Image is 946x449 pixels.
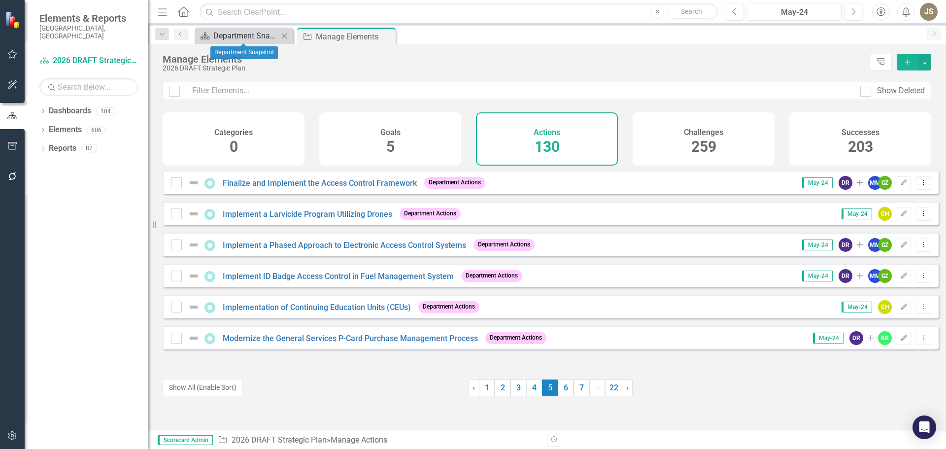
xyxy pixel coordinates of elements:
span: 130 [535,138,560,155]
div: KR [878,331,892,345]
span: May-24 [802,271,833,281]
a: Implement a Phased Approach to Electronic Access Control Systems [223,241,466,250]
div: DR [839,269,852,283]
span: May-24 [802,177,833,188]
div: DR [839,238,852,252]
div: MM [868,238,882,252]
input: Search Below... [39,78,138,96]
div: GZ [878,269,892,283]
small: [GEOGRAPHIC_DATA], [GEOGRAPHIC_DATA] [39,24,138,40]
img: Not Defined [188,301,200,313]
span: › [626,383,629,392]
span: Department Actions [400,208,461,219]
h4: Successes [842,128,879,137]
span: ‹ [473,383,475,392]
span: Department Actions [473,239,535,250]
span: May-24 [802,240,833,250]
div: Manage Elements [163,54,865,65]
div: DR [849,331,863,345]
div: Show Deleted [877,85,925,97]
span: 0 [230,138,238,155]
h4: Challenges [684,128,723,137]
div: Manage Elements [316,31,393,43]
div: CH [878,207,892,221]
div: May-24 [750,6,838,18]
img: Not Defined [188,177,200,189]
a: 22 [605,380,622,396]
span: Scorecard Admin [158,435,213,445]
div: Department Snapshot [210,46,278,59]
a: 2 [495,380,510,396]
button: Show All (Enable Sort) [163,379,243,396]
h4: Goals [380,128,401,137]
img: Not Defined [188,332,200,344]
span: May-24 [842,208,872,219]
div: 606 [87,126,106,134]
img: Not Defined [188,270,200,282]
input: Search ClearPoint... [200,3,718,21]
h4: Actions [534,128,560,137]
a: Modernize the General Services P-Card Purchase Management Process [223,334,478,343]
div: DR [839,176,852,190]
div: MM [868,176,882,190]
a: Department Snapshot [197,30,278,42]
div: GZ [878,238,892,252]
div: » Manage Actions [218,435,540,446]
div: Open Intercom Messenger [912,415,936,439]
a: Elements [49,124,82,136]
a: 4 [526,380,542,396]
a: Implementation of Continuing Education Units (CEUs) [223,303,411,312]
img: ClearPoint Strategy [5,11,22,29]
span: May-24 [842,302,872,312]
a: 1 [479,380,495,396]
span: 5 [386,138,395,155]
div: MM [868,269,882,283]
span: Search [681,7,702,15]
button: May-24 [747,3,842,21]
a: Implement a Larvicide Program Utilizing Drones [223,209,392,219]
a: Dashboards [49,105,91,117]
div: GZ [878,176,892,190]
span: Department Actions [485,332,546,344]
div: 2026 DRAFT Strategic Plan [163,65,865,72]
img: Not Defined [188,208,200,220]
a: 2026 DRAFT Strategic Plan [39,55,138,67]
a: Implement ID Badge Access Control in Fuel Management System [223,272,454,281]
span: May-24 [813,333,844,344]
a: 6 [558,380,574,396]
h4: Categories [214,128,253,137]
div: CH [878,300,892,314]
div: Department Snapshot [213,30,278,42]
span: Elements & Reports [39,12,138,24]
a: Reports [49,143,76,154]
span: Department Actions [424,177,485,188]
button: Search [667,5,716,19]
button: JS [920,3,938,21]
a: 2026 DRAFT Strategic Plan [232,435,327,445]
span: 5 [542,380,558,396]
span: Department Actions [461,270,522,281]
input: Filter Elements... [186,82,854,100]
img: Not Defined [188,239,200,251]
a: 7 [574,380,589,396]
div: 104 [96,107,115,115]
a: Finalize and Implement the Access Control Framework [223,178,417,188]
div: 87 [81,144,97,153]
span: Department Actions [418,301,479,312]
a: 3 [510,380,526,396]
span: 259 [691,138,716,155]
span: 203 [848,138,873,155]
